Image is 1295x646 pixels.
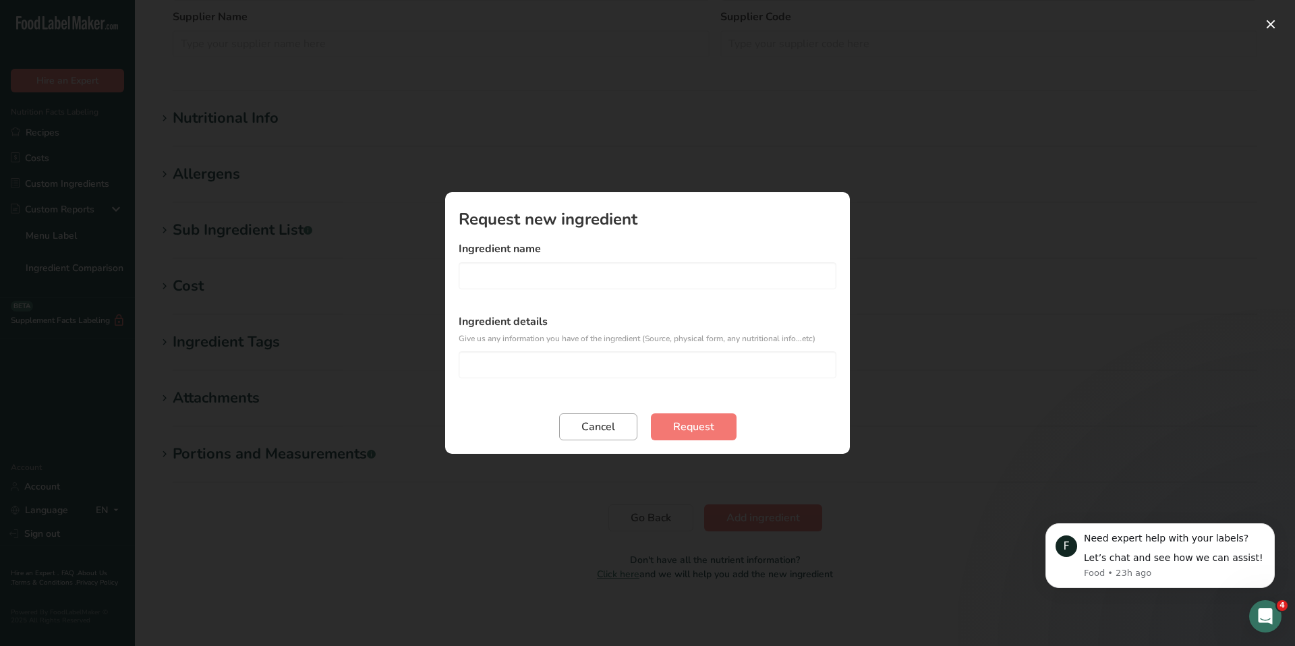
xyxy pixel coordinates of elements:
[1277,600,1288,611] span: 4
[559,413,637,440] button: Cancel
[581,419,615,435] span: Cancel
[651,413,737,440] button: Request
[459,241,836,257] label: Ingredient name
[1025,503,1295,610] iframe: Intercom notifications message
[459,333,815,344] span: Give us any information you have of the ingredient (Source, physical form, any nutritional info…etc)
[459,211,836,227] h1: Request new ingredient
[459,314,836,346] label: Ingredient details
[1249,600,1282,633] iframe: Intercom live chat
[673,419,714,435] span: Request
